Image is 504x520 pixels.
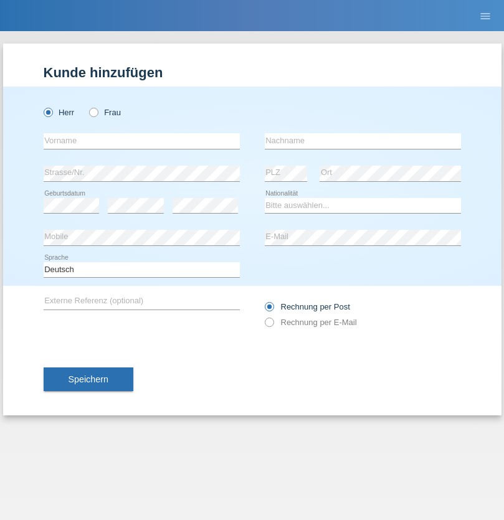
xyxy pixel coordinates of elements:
[89,108,97,116] input: Frau
[44,65,461,80] h1: Kunde hinzufügen
[69,374,108,384] span: Speichern
[89,108,121,117] label: Frau
[265,318,357,327] label: Rechnung per E-Mail
[265,302,350,311] label: Rechnung per Post
[265,302,273,318] input: Rechnung per Post
[479,10,492,22] i: menu
[473,12,498,19] a: menu
[265,318,273,333] input: Rechnung per E-Mail
[44,367,133,391] button: Speichern
[44,108,75,117] label: Herr
[44,108,52,116] input: Herr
